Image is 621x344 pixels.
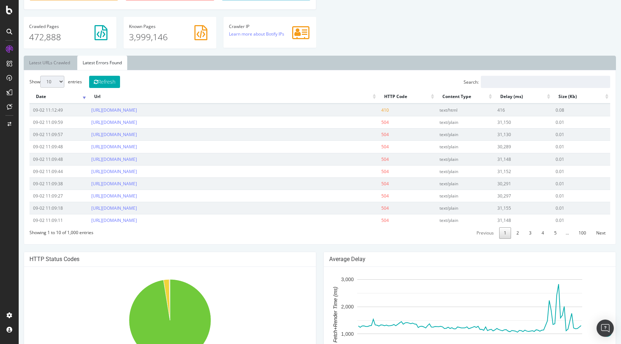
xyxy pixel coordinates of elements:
[11,177,69,190] td: 09-02 11:09:38
[110,24,192,29] h4: Pages Known
[11,226,75,236] div: Showing 1 to 10 of 1,000 entries
[533,153,592,165] td: 0.01
[363,205,370,211] span: 504
[533,140,592,153] td: 0.01
[73,181,118,187] a: [URL][DOMAIN_NAME]
[11,128,69,140] td: 09-02 11:09:57
[533,165,592,177] td: 0.01
[73,193,118,199] a: [URL][DOMAIN_NAME]
[10,31,92,43] p: 472,888
[69,90,359,104] th: Url: activate to sort column ascending
[363,144,370,150] span: 504
[597,320,614,337] div: Open Intercom Messenger
[11,90,69,104] th: Date: activate to sort column ascending
[11,140,69,153] td: 09-02 11:09:48
[73,131,118,138] a: [URL][DOMAIN_NAME]
[417,140,475,153] td: text/plain
[73,168,118,175] a: [URL][DOMAIN_NAME]
[533,177,592,190] td: 0.01
[417,190,475,202] td: text/plain
[475,128,533,140] td: 31,130
[573,227,592,238] a: Next
[531,227,543,238] a: 5
[363,181,370,187] span: 504
[518,227,530,238] a: 4
[475,116,533,128] td: 31,150
[322,304,335,310] text: 2,000
[475,214,533,226] td: 31,148
[70,76,101,88] button: Refresh
[310,256,592,263] h4: Average Delay
[533,202,592,214] td: 0.01
[543,230,555,236] span: …
[493,227,505,238] a: 2
[533,104,592,116] td: 0.08
[417,214,475,226] td: text/plain
[322,331,335,336] text: 1,000
[363,168,370,175] span: 504
[5,56,57,70] a: Latest URLs Crawled
[462,76,592,88] input: Search:
[110,31,192,43] p: 3,999,146
[11,214,69,226] td: 09-02 11:09:11
[475,90,533,104] th: Delay (ms): activate to sort column ascending
[533,190,592,202] td: 0.01
[475,153,533,165] td: 31,148
[10,24,92,29] h4: Pages Crawled
[363,119,370,125] span: 504
[475,104,533,116] td: 416
[417,153,475,165] td: text/plain
[11,153,69,165] td: 09-02 11:09:48
[475,140,533,153] td: 30,289
[417,116,475,128] td: text/plain
[417,128,475,140] td: text/plain
[59,56,109,70] a: Latest Errors Found
[73,144,118,150] a: [URL][DOMAIN_NAME]
[73,156,118,162] a: [URL][DOMAIN_NAME]
[73,205,118,211] a: [URL][DOMAIN_NAME]
[533,128,592,140] td: 0.01
[73,119,118,125] a: [URL][DOMAIN_NAME]
[417,104,475,116] td: text/html
[11,165,69,177] td: 09-02 11:09:44
[475,177,533,190] td: 30,291
[22,76,46,88] select: Showentries
[11,76,63,88] label: Show entries
[445,76,592,88] label: Search:
[322,276,335,282] text: 3,000
[475,190,533,202] td: 30,297
[73,217,118,223] a: [URL][DOMAIN_NAME]
[11,256,292,263] h4: HTTP Status Codes
[555,227,572,238] a: 100
[475,202,533,214] td: 31,155
[363,217,370,223] span: 504
[210,31,266,37] a: Learn more about Botify IPs
[533,116,592,128] td: 0.01
[363,131,370,138] span: 504
[533,90,592,104] th: Size (Kb): activate to sort column ascending
[363,193,370,199] span: 504
[417,165,475,177] td: text/plain
[417,202,475,214] td: text/plain
[417,177,475,190] td: text/plain
[210,24,292,29] h4: Crawler IP
[11,202,69,214] td: 09-02 11:09:18
[506,227,517,238] a: 3
[363,156,370,162] span: 504
[11,190,69,202] td: 09-02 11:09:27
[73,107,118,113] a: [URL][DOMAIN_NAME]
[480,227,492,238] a: 1
[11,116,69,128] td: 09-02 11:09:59
[11,104,69,116] td: 09-02 11:12:49
[359,90,417,104] th: HTTP Code: activate to sort column ascending
[475,165,533,177] td: 31,152
[533,214,592,226] td: 0.01
[453,227,480,238] a: Previous
[363,107,370,113] span: 410
[417,90,475,104] th: Content Type: activate to sort column ascending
